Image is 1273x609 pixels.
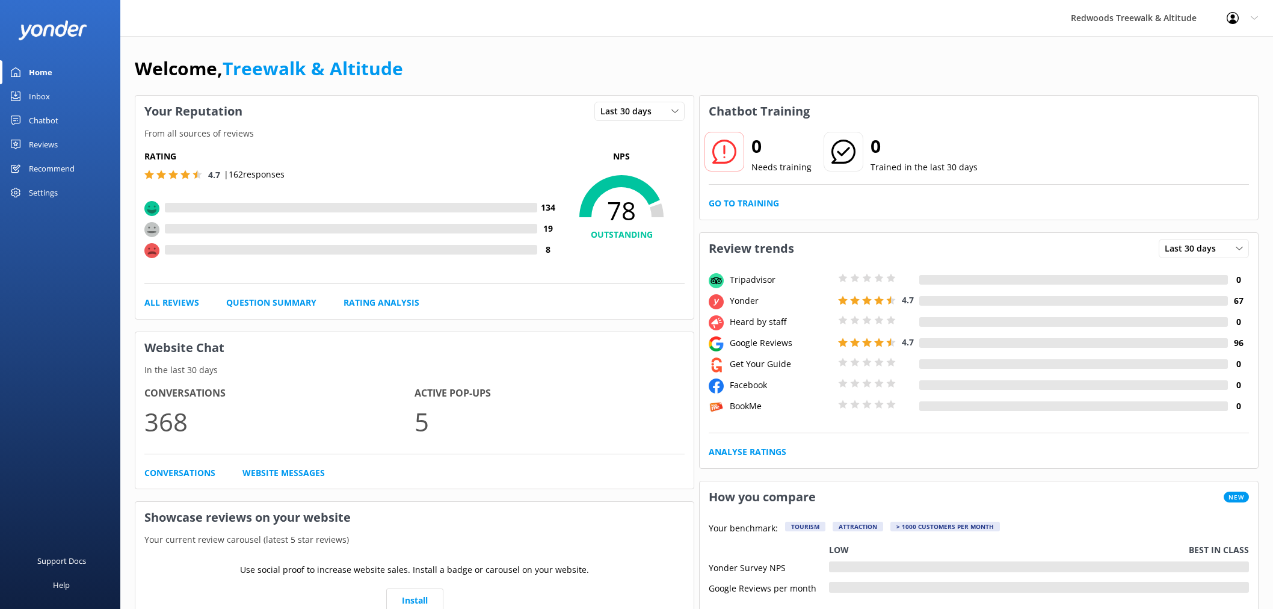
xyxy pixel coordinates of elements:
[135,363,694,377] p: In the last 30 days
[558,196,685,226] span: 78
[727,315,835,329] div: Heard by staff
[344,296,419,309] a: Rating Analysis
[902,294,914,306] span: 4.7
[709,582,829,593] div: Google Reviews per month
[727,294,835,308] div: Yonder
[709,445,786,459] a: Analyse Ratings
[700,481,825,513] h3: How you compare
[135,332,694,363] h3: Website Chat
[558,150,685,163] p: NPS
[871,132,978,161] h2: 0
[135,127,694,140] p: From all sources of reviews
[226,296,316,309] a: Question Summary
[700,233,803,264] h3: Review trends
[135,533,694,546] p: Your current review carousel (latest 5 star reviews)
[1228,294,1249,308] h4: 67
[29,108,58,132] div: Chatbot
[144,296,199,309] a: All Reviews
[29,84,50,108] div: Inbox
[727,336,835,350] div: Google Reviews
[700,96,819,127] h3: Chatbot Training
[537,222,558,235] h4: 19
[727,273,835,286] div: Tripadvisor
[240,563,589,577] p: Use social proof to increase website sales. Install a badge or carousel on your website.
[1228,315,1249,329] h4: 0
[1228,336,1249,350] h4: 96
[223,56,403,81] a: Treewalk & Altitude
[135,54,403,83] h1: Welcome,
[709,561,829,572] div: Yonder Survey NPS
[144,401,415,442] p: 368
[18,20,87,40] img: yonder-white-logo.png
[242,466,325,480] a: Website Messages
[1228,273,1249,286] h4: 0
[29,156,75,181] div: Recommend
[600,105,659,118] span: Last 30 days
[37,549,86,573] div: Support Docs
[751,161,812,174] p: Needs training
[1228,379,1249,392] h4: 0
[29,181,58,205] div: Settings
[727,357,835,371] div: Get Your Guide
[29,132,58,156] div: Reviews
[727,379,835,392] div: Facebook
[709,197,779,210] a: Go to Training
[751,132,812,161] h2: 0
[871,161,978,174] p: Trained in the last 30 days
[415,386,685,401] h4: Active Pop-ups
[1224,492,1249,502] span: New
[144,386,415,401] h4: Conversations
[1165,242,1223,255] span: Last 30 days
[144,150,558,163] h5: Rating
[144,466,215,480] a: Conversations
[785,522,825,531] div: Tourism
[558,228,685,241] h4: OUTSTANDING
[135,96,251,127] h3: Your Reputation
[1228,400,1249,413] h4: 0
[415,401,685,442] p: 5
[208,169,220,181] span: 4.7
[135,502,694,533] h3: Showcase reviews on your website
[1189,543,1249,557] p: Best in class
[29,60,52,84] div: Home
[537,243,558,256] h4: 8
[53,573,70,597] div: Help
[833,522,883,531] div: Attraction
[224,168,285,181] p: | 162 responses
[727,400,835,413] div: BookMe
[709,522,778,536] p: Your benchmark:
[537,201,558,214] h4: 134
[890,522,1000,531] div: > 1000 customers per month
[1228,357,1249,371] h4: 0
[829,543,849,557] p: Low
[902,336,914,348] span: 4.7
